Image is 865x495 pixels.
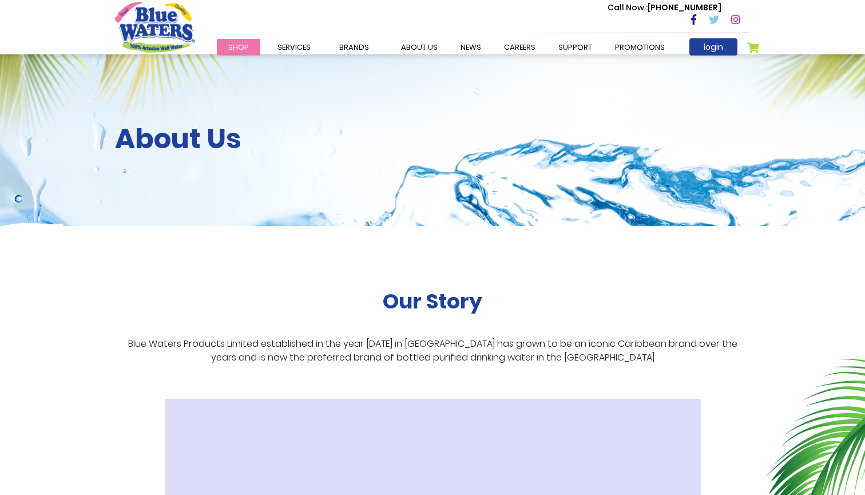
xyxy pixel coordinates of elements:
[115,2,195,52] a: store logo
[547,39,604,56] a: support
[449,39,493,56] a: News
[115,122,750,156] h2: About Us
[493,39,547,56] a: careers
[228,42,249,53] span: Shop
[339,42,369,53] span: Brands
[383,289,482,314] h2: Our Story
[689,38,737,56] a: login
[608,2,648,13] span: Call Now :
[277,42,311,53] span: Services
[604,39,676,56] a: Promotions
[390,39,449,56] a: about us
[608,2,721,14] p: [PHONE_NUMBER]
[115,337,750,365] p: Blue Waters Products Limited established in the year [DATE] in [GEOGRAPHIC_DATA] has grown to be ...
